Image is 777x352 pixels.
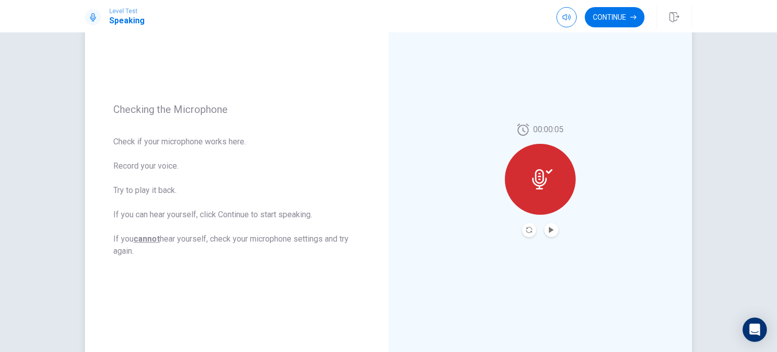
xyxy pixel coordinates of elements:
span: Check if your microphone works here. Record your voice. Try to play it back. If you can hear your... [113,136,360,257]
button: Play Audio [544,223,558,237]
u: cannot [134,234,160,244]
span: 00:00:05 [533,124,564,136]
div: Open Intercom Messenger [743,318,767,342]
h1: Speaking [109,15,145,27]
span: Level Test [109,8,145,15]
button: Record Again [522,223,536,237]
span: Checking the Microphone [113,103,360,115]
button: Continue [585,7,644,27]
